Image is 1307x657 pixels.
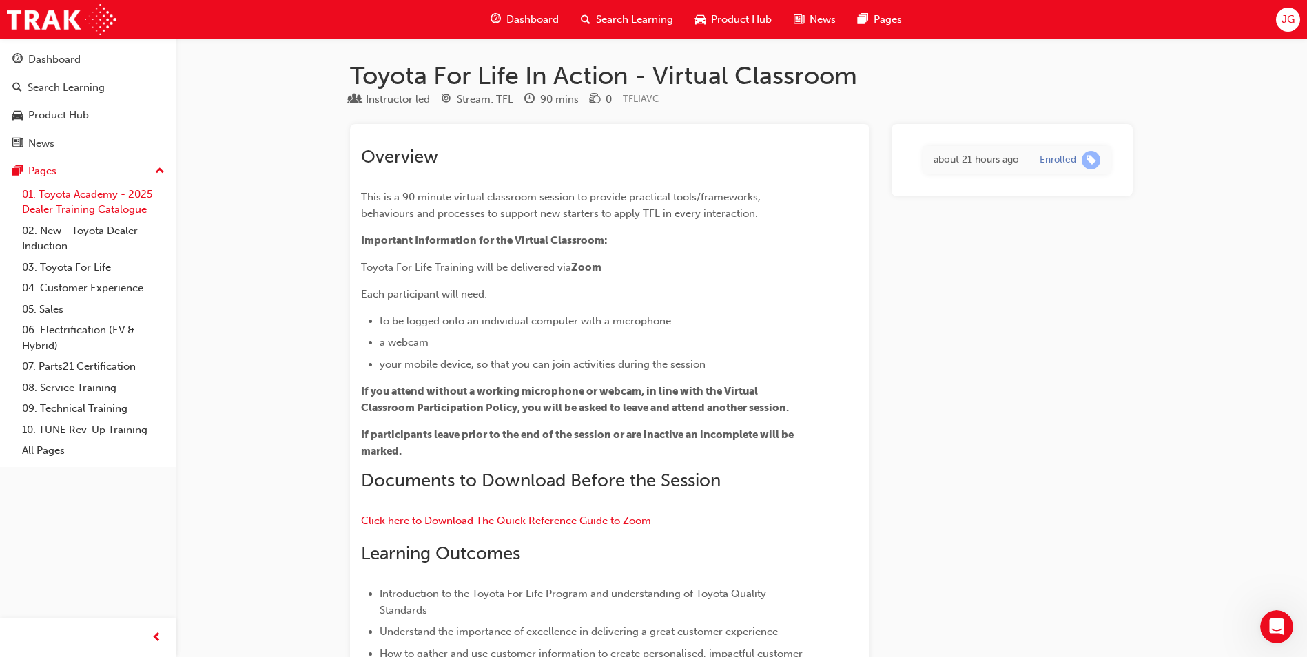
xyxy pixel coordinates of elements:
[858,11,868,28] span: pages-icon
[1260,610,1293,643] iframe: Intercom live chat
[17,398,170,419] a: 09. Technical Training
[12,165,23,178] span: pages-icon
[17,278,170,299] a: 04. Customer Experience
[28,107,89,123] div: Product Hub
[6,131,170,156] a: News
[874,12,902,28] span: Pages
[17,356,170,377] a: 07. Parts21 Certification
[17,377,170,399] a: 08. Service Training
[361,470,721,491] span: Documents to Download Before the Session
[17,440,170,461] a: All Pages
[28,136,54,152] div: News
[6,44,170,158] button: DashboardSearch LearningProduct HubNews
[684,6,783,34] a: car-iconProduct Hub
[540,92,579,107] div: 90 mins
[17,320,170,356] a: 06. Electrification (EV & Hybrid)
[7,4,116,35] img: Trak
[361,288,487,300] span: Each participant will need:
[17,220,170,257] a: 02. New - Toyota Dealer Induction
[350,94,360,106] span: learningResourceType_INSTRUCTOR_LED-icon
[571,261,601,273] span: Zoom
[457,92,513,107] div: Stream: TFL
[711,12,772,28] span: Product Hub
[6,75,170,101] a: Search Learning
[28,52,81,67] div: Dashboard
[155,163,165,180] span: up-icon
[491,11,501,28] span: guage-icon
[380,336,429,348] span: a webcam
[581,11,590,28] span: search-icon
[361,261,571,273] span: Toyota For Life Training will be delivered via
[570,6,684,34] a: search-iconSearch Learning
[506,12,559,28] span: Dashboard
[695,11,706,28] span: car-icon
[6,47,170,72] a: Dashboard
[17,184,170,220] a: 01. Toyota Academy - 2025 Dealer Training Catalogue
[6,158,170,184] button: Pages
[361,385,789,414] span: If you attend without a working microphone or webcam, in line with the Virtual Classroom Particip...
[441,91,513,108] div: Stream
[12,138,23,150] span: news-icon
[350,61,1133,91] h1: Toyota For Life In Action - Virtual Classroom
[934,152,1019,168] div: Thu Aug 21 2025 19:07:21 GMT+1000 (Australian Eastern Standard Time)
[28,80,105,96] div: Search Learning
[380,315,671,327] span: to be logged onto an individual computer with a microphone
[590,94,600,106] span: money-icon
[380,625,778,638] span: Understand the importance of excellence in delivering a great customer experience
[361,514,651,527] a: Click here to Download The Quick Reference Guide to Zoom
[590,91,612,108] div: Price
[606,92,612,107] div: 0
[524,91,579,108] div: Duration
[17,299,170,320] a: 05. Sales
[524,94,535,106] span: clock-icon
[1282,12,1295,28] span: JG
[6,103,170,128] a: Product Hub
[361,146,438,167] span: Overview
[361,428,796,457] span: If participants leave prior to the end of the session or are inactive an incomplete will be marked.
[847,6,913,34] a: pages-iconPages
[361,543,520,564] span: Learning Outcomes
[810,12,836,28] span: News
[1276,8,1300,32] button: JG
[361,234,608,247] span: Important Information for the Virtual Classroom:
[12,109,23,122] span: car-icon
[380,358,706,371] span: your mobile device, so that you can join activities during the session
[366,92,430,107] div: Instructor led
[12,82,22,94] span: search-icon
[1040,154,1076,167] div: Enrolled
[380,587,769,616] span: Introduction to the Toyota For Life Program and understanding of Toyota Quality Standards
[1082,151,1100,169] span: learningRecordVerb_ENROLL-icon
[12,54,23,66] span: guage-icon
[350,91,430,108] div: Type
[480,6,570,34] a: guage-iconDashboard
[623,93,659,105] span: Learning resource code
[783,6,847,34] a: news-iconNews
[17,419,170,441] a: 10. TUNE Rev-Up Training
[596,12,673,28] span: Search Learning
[361,191,763,220] span: This is a 90 minute virtual classroom session to provide practical tools/frameworks, behaviours a...
[441,94,451,106] span: target-icon
[152,629,162,647] span: prev-icon
[28,163,56,179] div: Pages
[794,11,804,28] span: news-icon
[17,257,170,278] a: 03. Toyota For Life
